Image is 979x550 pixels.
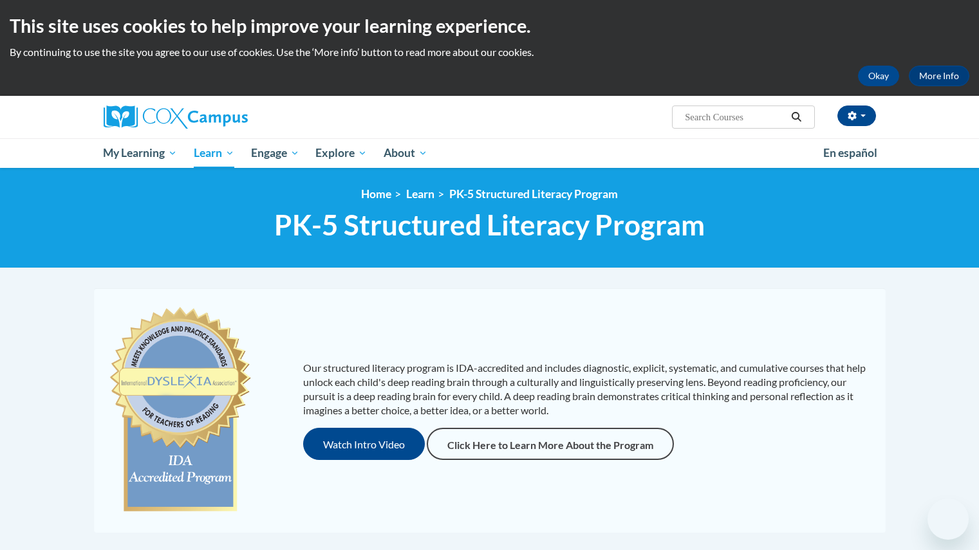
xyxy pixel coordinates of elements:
a: More Info [909,66,969,86]
a: Engage [243,138,308,168]
p: Our structured literacy program is IDA-accredited and includes diagnostic, explicit, systematic, ... [303,361,873,417]
span: En español [823,146,877,160]
span: My Learning [103,145,177,161]
a: My Learning [95,138,186,168]
button: Watch Intro Video [303,428,425,460]
a: PK-5 Structured Literacy Program [449,187,618,201]
input: Search Courses [684,109,787,125]
a: Home [361,187,391,201]
img: Cox Campus [104,105,248,129]
span: About [384,145,427,161]
p: By continuing to use the site you agree to our use of cookies. Use the ‘More info’ button to read... [10,45,969,59]
span: Explore [315,145,367,161]
img: c477cda6-e343-453b-bfce-d6f9e9818e1c.png [107,301,254,520]
a: En español [815,140,886,167]
a: Cox Campus [104,105,348,129]
span: PK-5 Structured Literacy Program [274,208,705,242]
a: Learn [185,138,243,168]
iframe: Button to launch messaging window [928,499,969,540]
a: Click Here to Learn More About the Program [427,428,674,460]
button: Search [787,109,806,125]
button: Account Settings [837,105,876,126]
a: Explore [307,138,375,168]
h2: This site uses cookies to help improve your learning experience. [10,13,969,39]
span: Engage [251,145,299,161]
div: Main menu [84,138,895,168]
button: Okay [858,66,899,86]
span: Learn [194,145,234,161]
a: Learn [406,187,434,201]
a: About [375,138,436,168]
